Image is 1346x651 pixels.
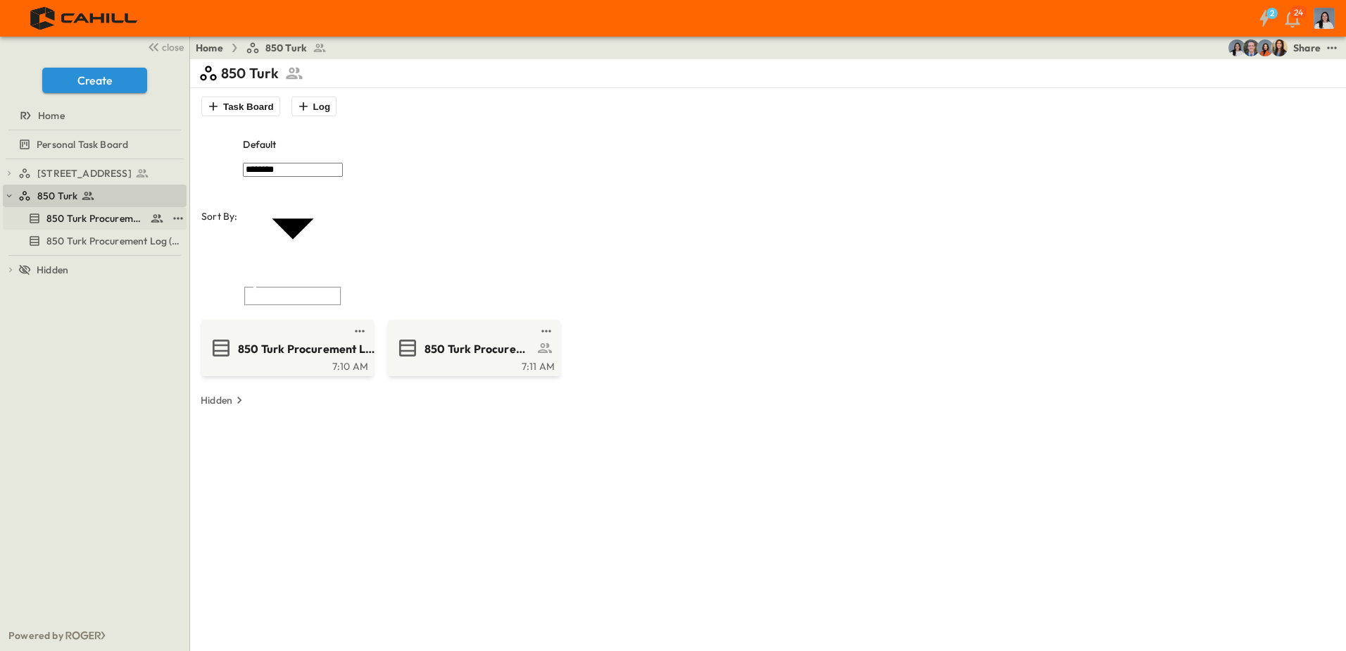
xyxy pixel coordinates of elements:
img: Jared Salin (jsalin@cahill-sf.com) [1243,39,1259,56]
p: Sort By: [201,209,237,223]
span: [STREET_ADDRESS] [37,166,132,180]
span: 850 Turk Procurement Log [46,211,144,225]
span: Home [38,108,65,123]
a: 850 Turk Procurement Log [391,337,555,359]
span: 850 Turk [265,41,307,55]
span: 850 Turk Procurement Log [424,341,534,357]
div: [STREET_ADDRESS]test [3,162,187,185]
a: 850 Turk [246,41,327,55]
a: 850 Turk Procurement Log (Copy) [204,337,368,359]
a: Home [3,106,184,125]
a: 850 Turk Procurement Log (Copy) [3,231,184,251]
a: Home [196,41,223,55]
p: 850 Turk [221,63,279,83]
img: Profile Picture [1314,8,1335,29]
div: 850 Turk Procurement Logtest [3,207,187,230]
button: Log [291,97,336,116]
a: Personal Task Board [3,135,184,154]
span: 850 Turk Procurement Log (Copy) [238,341,375,357]
p: Default [243,137,276,151]
div: Share [1293,41,1321,55]
span: 850 Turk [37,189,77,203]
button: Create [42,68,147,93]
div: 850 Turktest [3,185,187,207]
span: close [162,40,184,54]
button: Hidden [195,390,252,410]
h6: 2 [1270,8,1274,19]
img: Cindy De Leon (cdeleon@cahill-sf.com) [1228,39,1245,56]
button: Task Board [201,97,280,116]
div: Personal Task Boardtest [3,133,187,156]
img: Stephanie McNeill (smcneill@cahill-sf.com) [1257,39,1273,56]
span: Personal Task Board [37,137,128,151]
a: 7:11 AM [391,359,555,371]
button: test [1323,39,1340,56]
p: Hidden [201,393,232,407]
a: 7:10 AM [204,359,368,371]
img: 4f72bfc4efa7236828875bac24094a5ddb05241e32d018417354e964050affa1.png [17,4,153,33]
nav: breadcrumbs [196,41,335,55]
button: test [170,210,187,227]
button: test [538,323,555,340]
button: close [141,37,187,56]
div: 850 Turk Procurement Log (Copy)test [3,230,187,252]
a: [STREET_ADDRESS] [18,163,184,183]
span: Hidden [37,263,68,277]
span: 850 Turk Procurement Log (Copy) [46,234,184,248]
p: 24 [1294,7,1303,18]
div: Default [243,128,343,161]
button: 2 [1250,6,1278,31]
a: 850 Turk [18,186,184,206]
img: Kim Bowen (kbowen@cahill-sf.com) [1271,39,1288,56]
button: test [351,323,368,340]
a: 850 Turk Procurement Log [3,209,167,228]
